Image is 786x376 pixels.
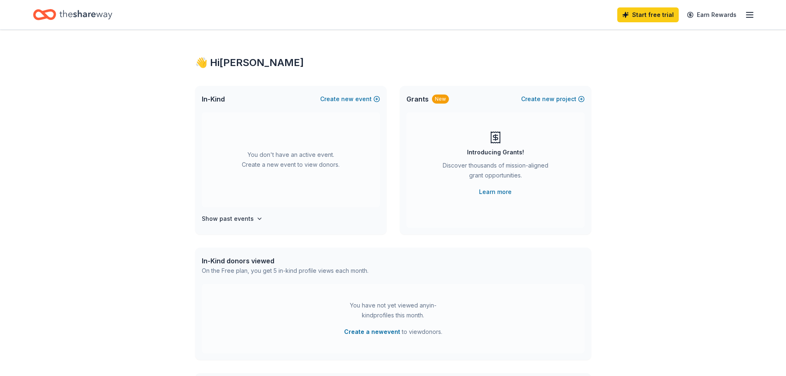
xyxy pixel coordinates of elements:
div: On the Free plan, you get 5 in-kind profile views each month. [202,266,368,276]
span: Grants [406,94,429,104]
div: Introducing Grants! [467,147,524,157]
button: Createnewevent [320,94,380,104]
div: 👋 Hi [PERSON_NAME] [195,56,591,69]
a: Learn more [479,187,512,197]
a: Home [33,5,112,24]
span: In-Kind [202,94,225,104]
span: new [542,94,555,104]
div: You don't have an active event. Create a new event to view donors. [202,112,380,207]
button: Show past events [202,214,263,224]
a: Earn Rewards [682,7,741,22]
a: Start free trial [617,7,679,22]
span: to view donors . [344,327,442,337]
div: In-Kind donors viewed [202,256,368,266]
h4: Show past events [202,214,254,224]
span: new [341,94,354,104]
button: Createnewproject [521,94,585,104]
div: New [432,95,449,104]
button: Create a newevent [344,327,400,337]
div: Discover thousands of mission-aligned grant opportunities. [439,161,552,184]
div: You have not yet viewed any in-kind profiles this month. [342,300,445,320]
